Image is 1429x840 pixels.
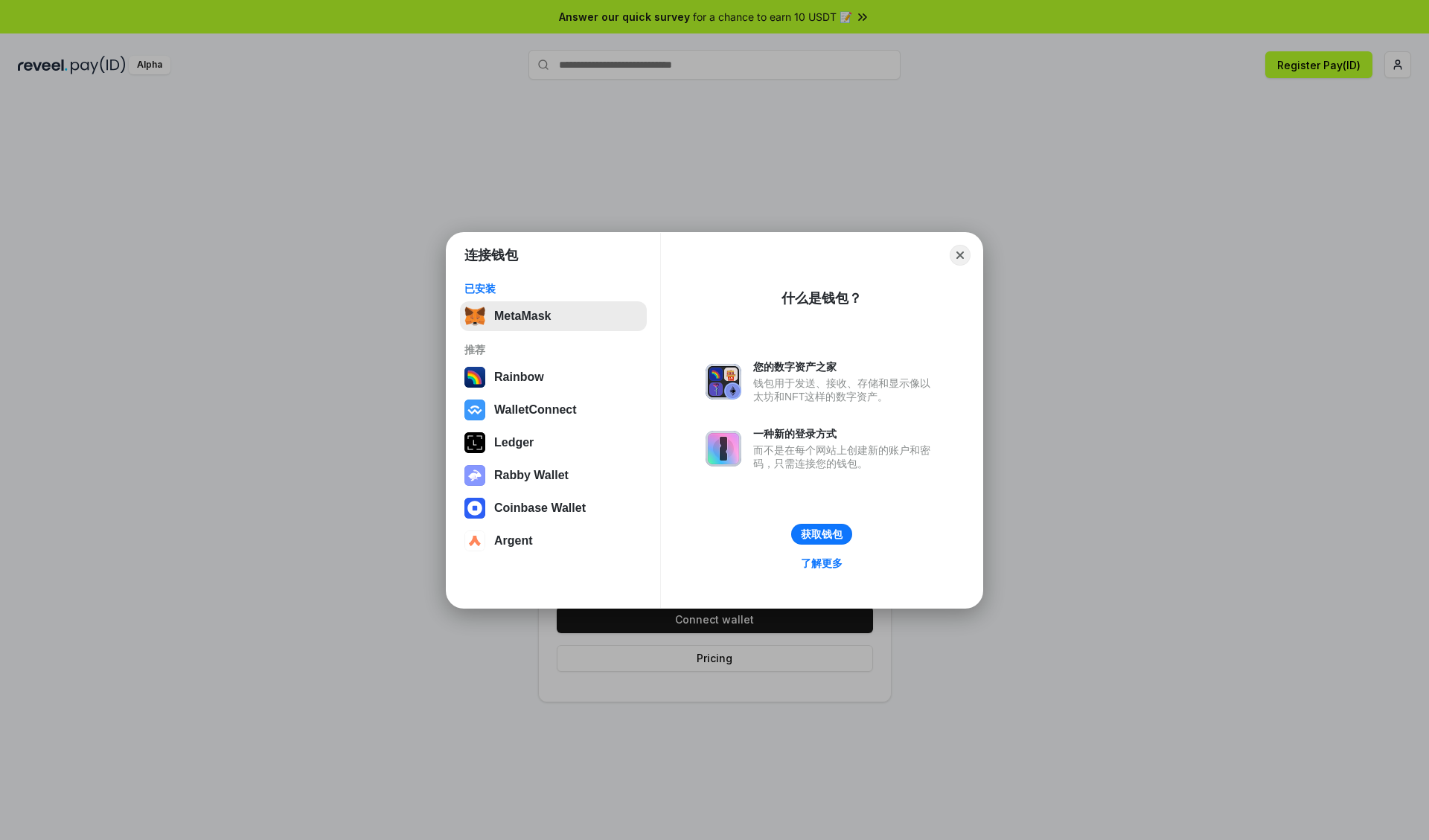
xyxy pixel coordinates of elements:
[753,427,938,440] div: 一种新的登录方式
[460,362,647,392] button: Rainbow
[464,306,485,327] img: svg+xml,%3Csvg%20fill%3D%22none%22%20height%3D%2233%22%20viewBox%3D%220%200%2035%2033%22%20width%...
[464,282,642,295] div: 已安装
[791,524,852,545] button: 获取钱包
[494,403,577,417] div: WalletConnect
[464,432,485,453] img: svg+xml,%3Csvg%20xmlns%3D%22http%3A%2F%2Fwww.w3.org%2F2000%2Fsvg%22%20width%3D%2228%22%20height%3...
[494,469,569,482] div: Rabby Wallet
[464,400,485,420] img: svg+xml,%3Csvg%20width%3D%2228%22%20height%3D%2228%22%20viewBox%3D%220%200%2028%2028%22%20fill%3D...
[464,465,485,486] img: svg+xml,%3Csvg%20xmlns%3D%22http%3A%2F%2Fwww.w3.org%2F2000%2Fsvg%22%20fill%3D%22none%22%20viewBox...
[753,376,938,403] div: 钱包用于发送、接收、存储和显示像以太坊和NFT这样的数字资产。
[460,493,647,523] button: Coinbase Wallet
[801,528,843,541] div: 获取钱包
[801,557,843,570] div: 了解更多
[464,246,518,264] h1: 连接钱包
[464,498,485,519] img: svg+xml,%3Csvg%20width%3D%2228%22%20height%3D%2228%22%20viewBox%3D%220%200%2028%2028%22%20fill%3D...
[494,310,551,323] div: MetaMask
[464,343,642,356] div: 推荐
[753,360,938,373] div: 您的数字资产之家
[494,501,586,515] div: Coinbase Wallet
[781,289,862,307] div: 什么是钱包？
[464,367,485,388] img: svg+xml,%3Csvg%20width%3D%22120%22%20height%3D%22120%22%20viewBox%3D%220%200%20120%20120%22%20fil...
[460,526,647,556] button: Argent
[494,534,533,548] div: Argent
[464,530,485,551] img: svg+xml,%3Csvg%20width%3D%2228%22%20height%3D%2228%22%20viewBox%3D%220%200%2028%2028%22%20fill%3D...
[460,395,647,425] button: WalletConnect
[706,364,741,400] img: svg+xml,%3Csvg%20xmlns%3D%22http%3A%2F%2Fwww.w3.org%2F2000%2Fsvg%22%20fill%3D%22none%22%20viewBox...
[950,245,971,266] button: Close
[792,554,851,573] a: 了解更多
[706,431,741,467] img: svg+xml,%3Csvg%20xmlns%3D%22http%3A%2F%2Fwww.w3.org%2F2000%2Fsvg%22%20fill%3D%22none%22%20viewBox...
[753,443,938,470] div: 而不是在每个网站上创建新的账户和密码，只需连接您的钱包。
[460,301,647,331] button: MetaMask
[494,371,544,384] div: Rainbow
[460,461,647,490] button: Rabby Wallet
[460,428,647,458] button: Ledger
[494,436,534,449] div: Ledger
